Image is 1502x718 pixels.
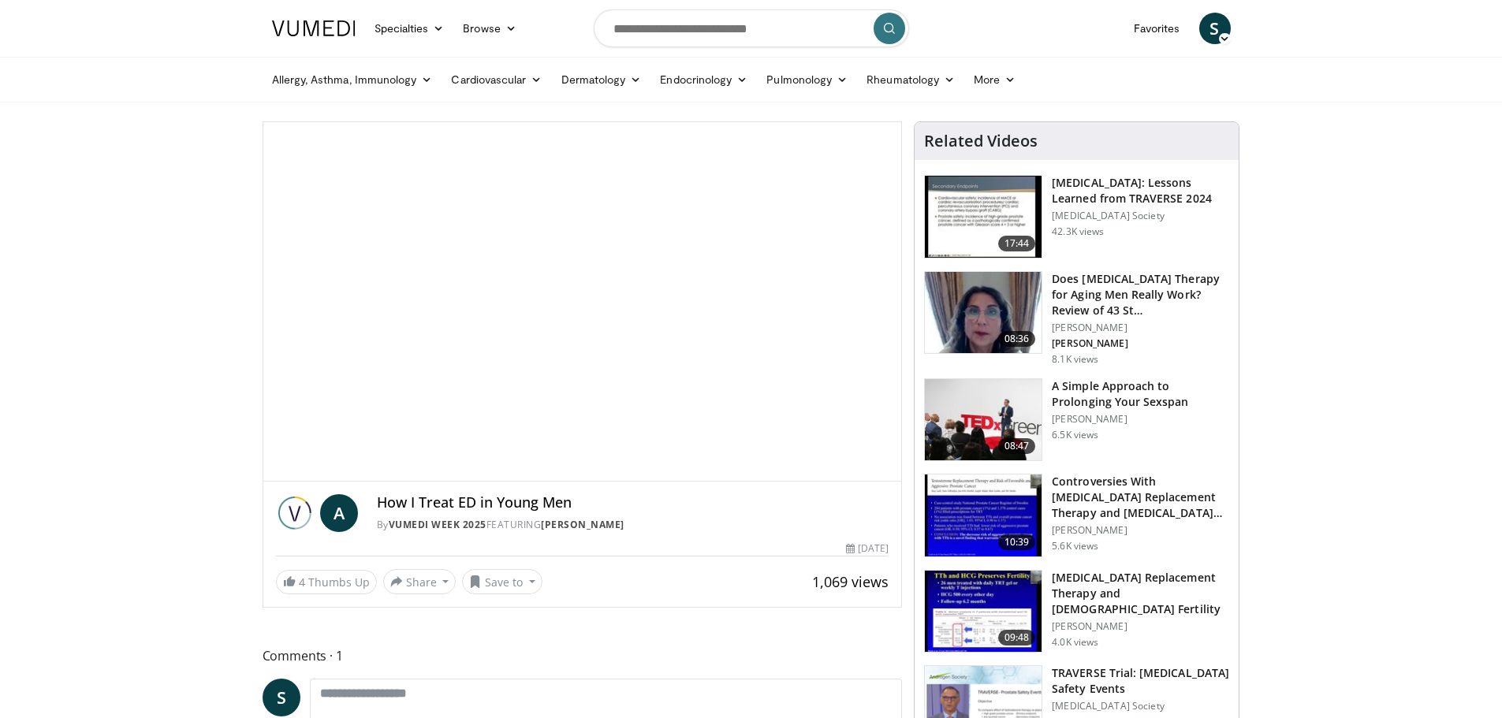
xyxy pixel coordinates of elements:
img: 418933e4-fe1c-4c2e-be56-3ce3ec8efa3b.150x105_q85_crop-smart_upscale.jpg [925,474,1042,556]
p: 5.6K views [1052,540,1098,552]
h4: How I Treat ED in Young Men [377,494,889,512]
a: 09:48 [MEDICAL_DATA] Replacement Therapy and [DEMOGRAPHIC_DATA] Fertility [PERSON_NAME] 4.0K views [924,570,1229,653]
img: c4bd4661-e278-4c34-863c-57c104f39734.150x105_q85_crop-smart_upscale.jpg [925,379,1042,461]
button: Share [383,569,457,594]
p: [PERSON_NAME] [1052,524,1229,537]
button: Save to [462,569,542,594]
a: S [263,679,300,716]
a: Rheumatology [857,64,964,95]
a: 17:44 [MEDICAL_DATA]: Lessons Learned from TRAVERSE 2024 [MEDICAL_DATA] Society 42.3K views [924,175,1229,259]
a: 4 Thumbs Up [276,570,377,594]
img: VuMedi Logo [272,20,356,36]
h3: [MEDICAL_DATA] Replacement Therapy and [DEMOGRAPHIC_DATA] Fertility [1052,570,1229,617]
a: Cardiovascular [442,64,551,95]
a: 08:47 A Simple Approach to Prolonging Your Sexspan [PERSON_NAME] 6.5K views [924,378,1229,462]
p: [PERSON_NAME] [1052,322,1229,334]
p: [PERSON_NAME] [1052,413,1229,426]
span: 4 [299,575,305,590]
p: 42.3K views [1052,225,1104,238]
a: 08:36 Does [MEDICAL_DATA] Therapy for Aging Men Really Work? Review of 43 St… [PERSON_NAME] [PERS... [924,271,1229,366]
h4: Related Videos [924,132,1038,151]
a: 10:39 Controversies With [MEDICAL_DATA] Replacement Therapy and [MEDICAL_DATA] Can… [PERSON_NAME]... [924,474,1229,557]
a: Browse [453,13,526,44]
h3: Does [MEDICAL_DATA] Therapy for Aging Men Really Work? Review of 43 St… [1052,271,1229,318]
input: Search topics, interventions [594,9,909,47]
a: Favorites [1124,13,1190,44]
h3: A Simple Approach to Prolonging Your Sexspan [1052,378,1229,410]
a: Dermatology [552,64,651,95]
a: S [1199,13,1231,44]
a: Pulmonology [757,64,857,95]
h3: Controversies With [MEDICAL_DATA] Replacement Therapy and [MEDICAL_DATA] Can… [1052,474,1229,521]
a: Specialties [365,13,454,44]
p: 8.1K views [1052,353,1098,366]
span: 17:44 [998,236,1036,251]
span: Comments 1 [263,645,903,666]
a: Allergy, Asthma, Immunology [263,64,442,95]
span: 1,069 views [812,572,889,591]
a: Endocrinology [650,64,757,95]
h3: TRAVERSE Trial: [MEDICAL_DATA] Safety Events [1052,665,1229,697]
span: 09:48 [998,630,1036,645]
div: [DATE] [846,541,889,556]
img: 1317c62a-2f0d-4360-bee0-b1bff80fed3c.150x105_q85_crop-smart_upscale.jpg [925,176,1042,258]
img: Vumedi Week 2025 [276,494,314,532]
h3: [MEDICAL_DATA]: Lessons Learned from TRAVERSE 2024 [1052,175,1229,206]
p: 4.0K views [1052,636,1098,649]
span: 08:47 [998,438,1036,454]
a: [PERSON_NAME] [541,518,624,531]
p: [PERSON_NAME] [1052,620,1229,633]
a: Vumedi Week 2025 [389,518,486,531]
a: A [320,494,358,532]
a: More [964,64,1025,95]
span: 08:36 [998,331,1036,347]
img: 58e29ddd-d015-4cd9-bf96-f28e303b730c.150x105_q85_crop-smart_upscale.jpg [925,571,1042,653]
img: 4d4bce34-7cbb-4531-8d0c-5308a71d9d6c.150x105_q85_crop-smart_upscale.jpg [925,272,1042,354]
p: 6.5K views [1052,429,1098,441]
div: By FEATURING [377,518,889,532]
p: [PERSON_NAME] [1052,337,1229,350]
p: [MEDICAL_DATA] Society [1052,210,1229,222]
span: 10:39 [998,534,1036,550]
p: [MEDICAL_DATA] Society [1052,700,1229,712]
video-js: Video Player [263,122,902,482]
